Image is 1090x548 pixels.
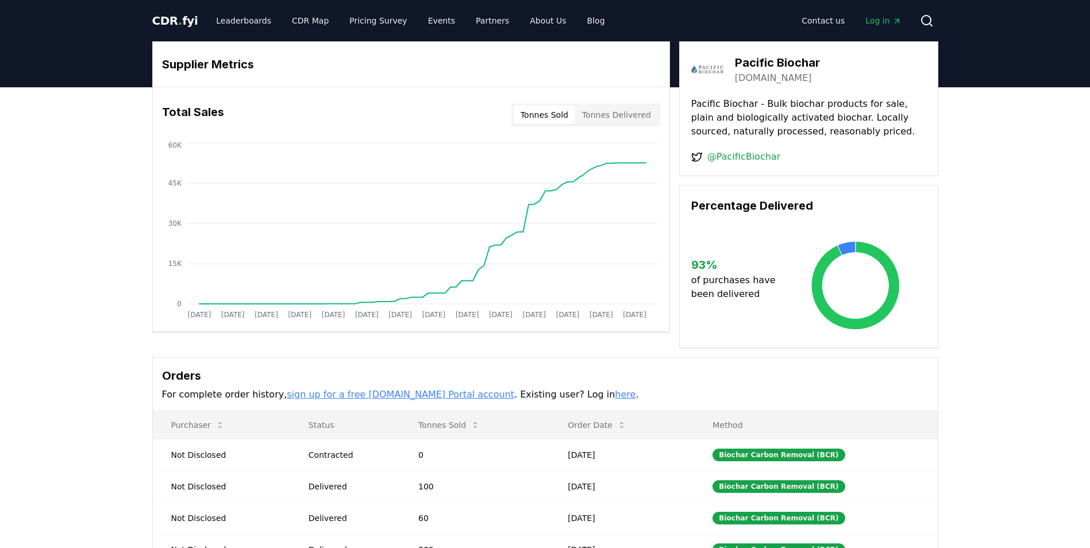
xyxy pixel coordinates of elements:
[409,414,489,437] button: Tonnes Sold
[521,10,575,31] a: About Us
[559,414,635,437] button: Order Date
[162,103,224,126] h3: Total Sales
[287,389,514,400] a: sign up for a free [DOMAIN_NAME] Portal account
[691,53,723,86] img: Pacific Biochar-logo
[162,388,929,402] p: For complete order history, . Existing user? Log in .
[615,389,635,400] a: here
[355,311,379,319] tspan: [DATE]
[549,439,694,470] td: [DATE]
[549,470,694,502] td: [DATE]
[549,502,694,534] td: [DATE]
[168,260,182,268] tspan: 15K
[321,311,345,319] tspan: [DATE]
[340,10,416,31] a: Pricing Survey
[255,311,278,319] tspan: [DATE]
[299,419,391,431] p: Status
[691,97,926,138] p: Pacific Biochar - Bulk biochar products for sale, plain and biologically activated biochar. Local...
[162,56,660,73] h3: Supplier Metrics
[522,311,546,319] tspan: [DATE]
[168,219,182,227] tspan: 30K
[514,106,575,124] button: Tonnes Sold
[207,10,614,31] nav: Main
[623,311,646,319] tspan: [DATE]
[400,502,549,534] td: 60
[422,311,445,319] tspan: [DATE]
[388,311,412,319] tspan: [DATE]
[283,10,338,31] a: CDR Map
[162,414,234,437] button: Purchaser
[168,141,182,149] tspan: 60K
[691,256,785,273] h3: 93 %
[178,14,182,28] span: .
[856,10,910,31] a: Log in
[575,106,658,124] button: Tonnes Delivered
[400,439,549,470] td: 0
[309,512,391,524] div: Delivered
[735,71,812,85] a: [DOMAIN_NAME]
[707,150,780,164] a: @PacificBiochar
[735,54,820,71] h3: Pacific Biochar
[187,311,211,319] tspan: [DATE]
[153,439,290,470] td: Not Disclosed
[152,14,198,28] span: CDR fyi
[152,13,198,29] a: CDR.fyi
[712,449,845,461] div: Biochar Carbon Removal (BCR)
[578,10,614,31] a: Blog
[489,311,513,319] tspan: [DATE]
[590,311,613,319] tspan: [DATE]
[467,10,518,31] a: Partners
[400,470,549,502] td: 100
[309,449,391,461] div: Contracted
[792,10,910,31] nav: Main
[288,311,311,319] tspan: [DATE]
[419,10,464,31] a: Events
[691,273,785,301] p: of purchases have been delivered
[703,419,928,431] p: Method
[455,311,479,319] tspan: [DATE]
[177,300,182,308] tspan: 0
[691,197,926,214] h3: Percentage Delivered
[162,367,929,384] h3: Orders
[221,311,244,319] tspan: [DATE]
[712,480,845,493] div: Biochar Carbon Removal (BCR)
[556,311,579,319] tspan: [DATE]
[865,15,901,26] span: Log in
[309,481,391,492] div: Delivered
[712,512,845,524] div: Biochar Carbon Removal (BCR)
[792,10,854,31] a: Contact us
[153,470,290,502] td: Not Disclosed
[207,10,280,31] a: Leaderboards
[168,179,182,187] tspan: 45K
[153,502,290,534] td: Not Disclosed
